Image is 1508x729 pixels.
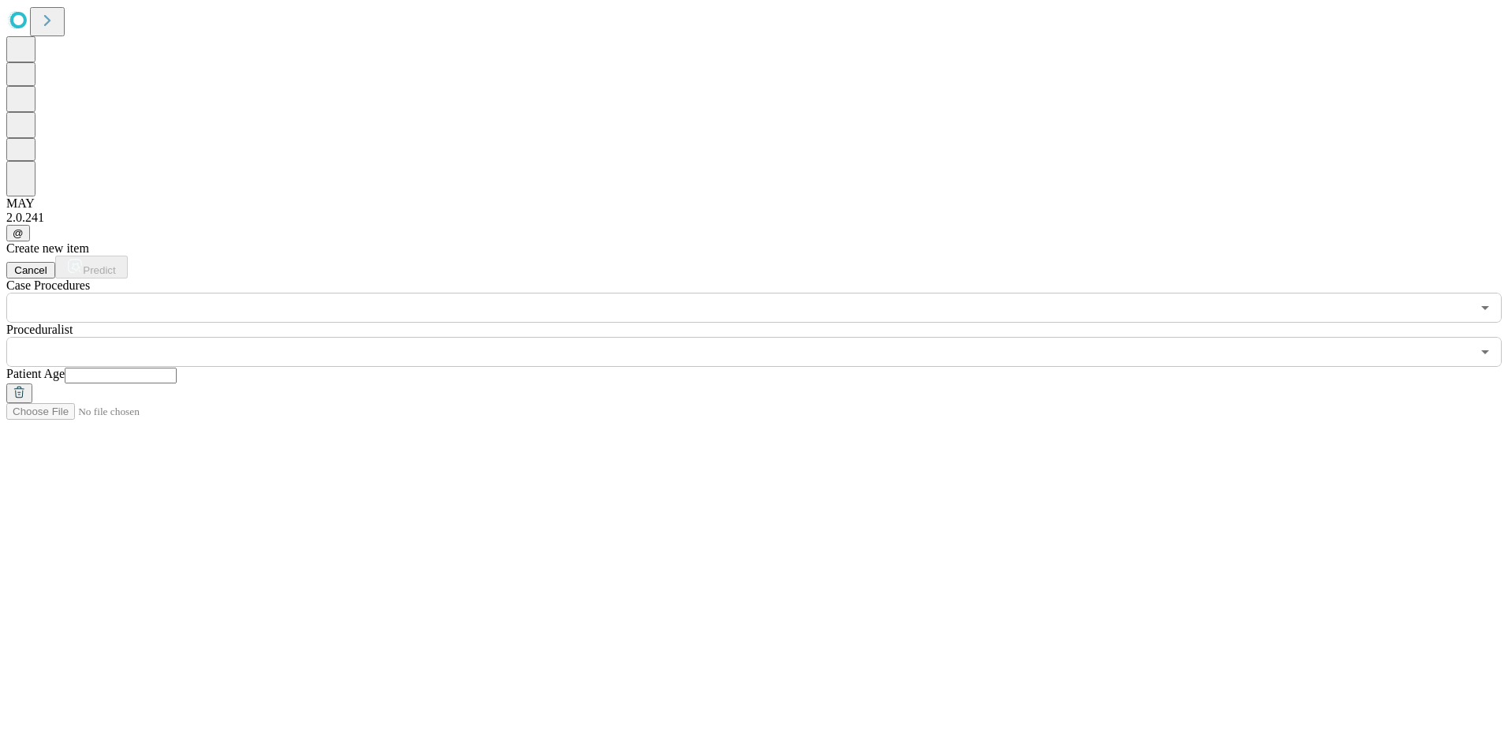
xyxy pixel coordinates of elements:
div: MAY [6,196,1502,211]
span: Cancel [14,264,47,276]
button: @ [6,225,30,241]
button: Cancel [6,262,55,279]
div: 2.0.241 [6,211,1502,225]
span: @ [13,227,24,239]
button: Predict [55,256,128,279]
span: Patient Age [6,367,65,380]
span: Proceduralist [6,323,73,336]
span: Create new item [6,241,89,255]
span: Predict [83,264,115,276]
button: Open [1474,297,1496,319]
button: Open [1474,341,1496,363]
span: Scheduled Procedure [6,279,90,292]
